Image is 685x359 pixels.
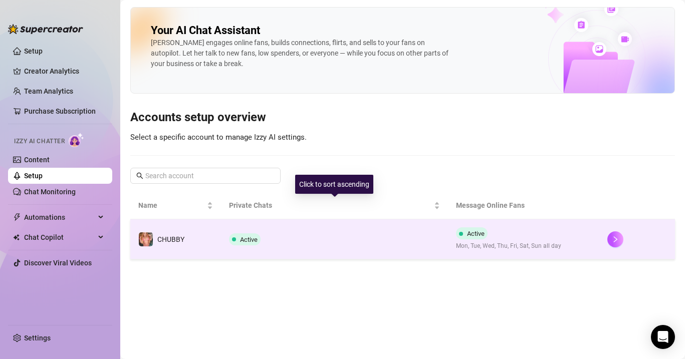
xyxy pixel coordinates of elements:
span: Mon, Tue, Wed, Thu, Fri, Sat, Sun all day [456,241,561,251]
span: Select a specific account to manage Izzy AI settings. [130,133,307,142]
span: Active [240,236,258,243]
div: Open Intercom Messenger [651,325,675,349]
span: Name [138,200,205,211]
input: Search account [145,170,267,181]
h3: Accounts setup overview [130,110,675,126]
span: search [136,172,143,179]
div: [PERSON_NAME] engages online fans, builds connections, flirts, and sells to your fans on autopilo... [151,38,451,69]
th: Message Online Fans [448,192,599,219]
a: Purchase Subscription [24,107,96,115]
img: CHUBBY [139,232,153,246]
img: AI Chatter [69,133,84,147]
img: logo-BBDzfeDw.svg [8,24,83,34]
a: Team Analytics [24,87,73,95]
a: Discover Viral Videos [24,259,92,267]
a: Chat Monitoring [24,188,76,196]
a: Content [24,156,50,164]
th: Private Chats [221,192,448,219]
a: Settings [24,334,51,342]
button: right [607,231,623,247]
span: Private Chats [229,200,432,211]
a: Creator Analytics [24,63,104,79]
span: CHUBBY [157,235,184,243]
span: thunderbolt [13,213,21,221]
span: Izzy AI Chatter [14,137,65,146]
th: Name [130,192,221,219]
span: Chat Copilot [24,229,95,245]
a: Setup [24,47,43,55]
img: Chat Copilot [13,234,20,241]
span: right [612,236,619,243]
a: Setup [24,172,43,180]
span: Active [467,230,485,237]
h2: Your AI Chat Assistant [151,24,260,38]
div: Click to sort ascending [295,175,373,194]
span: Automations [24,209,95,225]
